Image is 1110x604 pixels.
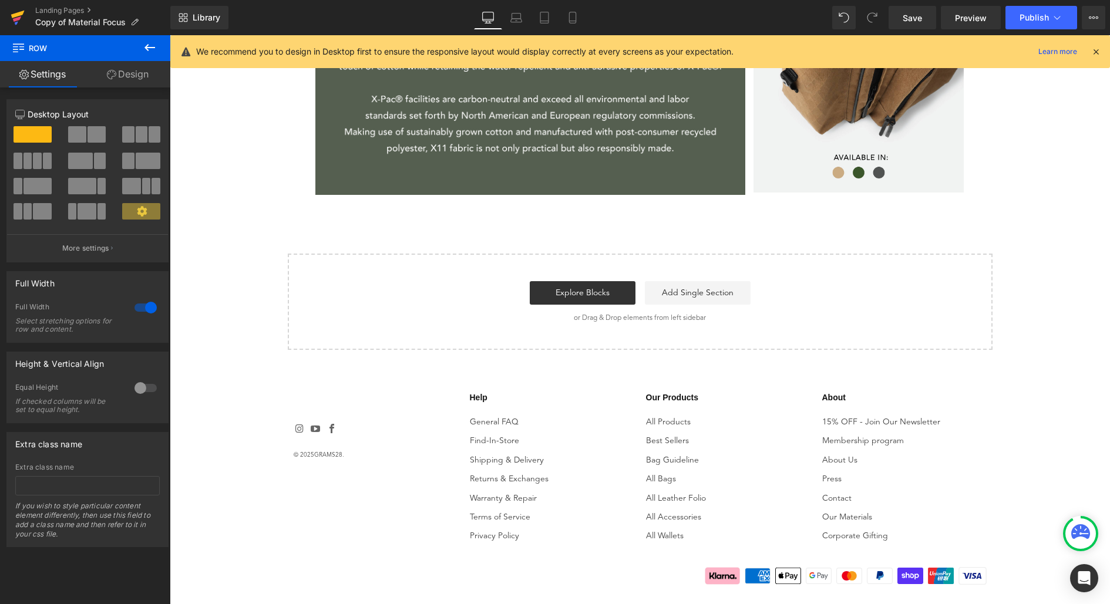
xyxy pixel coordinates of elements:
p: or Drag & Drop elements from left sidebar [137,279,804,287]
a: Corporate Gifting [652,497,718,505]
a: General FAQ [300,383,349,391]
div: If you wish to style particular content element differently, then use this field to add a class n... [15,501,160,546]
a: Returns & Exchanges [300,440,379,448]
button: More [1082,6,1105,29]
a: Desktop [474,6,502,29]
a: Warranty & Repair [300,459,367,467]
a: Contact [652,459,682,467]
div: Extra class name [15,463,160,471]
button: Publish [1005,6,1077,29]
a: GRAMS28 on Facebook [156,389,169,401]
a: 15% OFF - Join Our Newsletter [652,383,771,391]
p: More settings [62,243,109,254]
a: All Wallets [476,497,514,505]
a: New Library [170,6,228,29]
a: All Leather Folio [476,459,536,467]
div: Select stretching options for row and content. [15,317,121,333]
a: Mobile [559,6,587,29]
button: Undo [832,6,856,29]
button: More settings [7,234,168,262]
a: Our Materials [652,478,702,486]
button: Redo [860,6,884,29]
a: All Accessories [476,478,532,486]
a: Explore Blocks [360,246,466,269]
a: Find-In-Store [300,401,349,410]
a: Landing Pages [35,6,170,15]
a: Press [652,440,672,448]
a: Terms of Service [300,478,361,486]
div: Open Intercom Messenger [1070,564,1098,592]
div: If checked columns will be set to equal height. [15,397,121,414]
a: Design [85,61,170,87]
span: Publish [1020,13,1049,22]
img: png-transparent-klarna-pink-button-tech-companies-thumbnail-removebg-preview_1.png [535,532,572,549]
div: Full Width [15,272,55,288]
p: We recommend you to design in Desktop first to ensure the responsive layout would display correct... [196,45,734,58]
div: Extra class name [15,433,82,449]
a: GRAMS28 [144,417,173,423]
a: Shipping & Delivery [300,421,374,429]
a: GRAMS28 on YouTube [140,389,153,401]
p: © 2025 . [124,415,174,424]
a: Preview [941,6,1001,29]
span: Row [12,35,129,61]
div: Full Width [15,302,123,315]
a: Privacy Policy [300,497,349,505]
a: Best Sellers [476,401,519,410]
div: Equal Height [15,383,123,395]
a: All Bags [476,440,506,448]
a: Add Single Section [475,246,581,269]
a: About Us [652,421,688,429]
a: Membership program [652,401,734,410]
a: All Products [476,383,521,391]
a: Learn more [1034,45,1082,59]
p: Desktop Layout [15,108,160,120]
a: GRAMS28 on Instagram [124,389,137,401]
a: Bag Guideline [476,421,529,429]
a: Tablet [530,6,559,29]
span: Library [193,12,220,23]
span: Save [903,12,922,24]
span: Copy of Material Focus [35,18,126,27]
a: Laptop [502,6,530,29]
span: Preview [955,12,987,24]
div: Height & Vertical Align [15,352,104,369]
